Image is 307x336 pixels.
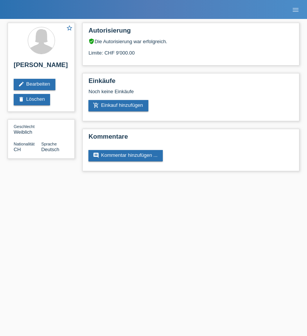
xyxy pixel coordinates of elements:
[88,44,293,56] div: Limite: CHF 9'000.00
[66,25,73,31] i: star_border
[88,89,293,100] div: Noch keine Einkäufe
[41,142,57,146] span: Sprache
[88,77,293,89] h2: Einkäufe
[88,38,293,44] div: Die Autorisierung war erfolgreich.
[88,27,293,38] h2: Autorisierung
[14,124,35,129] span: Geschlecht
[14,142,35,146] span: Nationalität
[14,123,41,135] div: Weiblich
[88,100,148,111] a: add_shopping_cartEinkauf hinzufügen
[14,79,55,90] a: editBearbeiten
[14,61,69,73] h2: [PERSON_NAME]
[93,102,99,108] i: add_shopping_cart
[88,150,163,161] a: commentKommentar hinzufügen ...
[288,7,303,12] a: menu
[18,96,24,102] i: delete
[93,152,99,158] i: comment
[41,147,60,152] span: Deutsch
[292,6,299,14] i: menu
[88,133,293,144] h2: Kommentare
[88,38,94,44] i: verified_user
[14,147,21,152] span: Schweiz
[66,25,73,33] a: star_border
[18,81,24,87] i: edit
[14,94,50,105] a: deleteLöschen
